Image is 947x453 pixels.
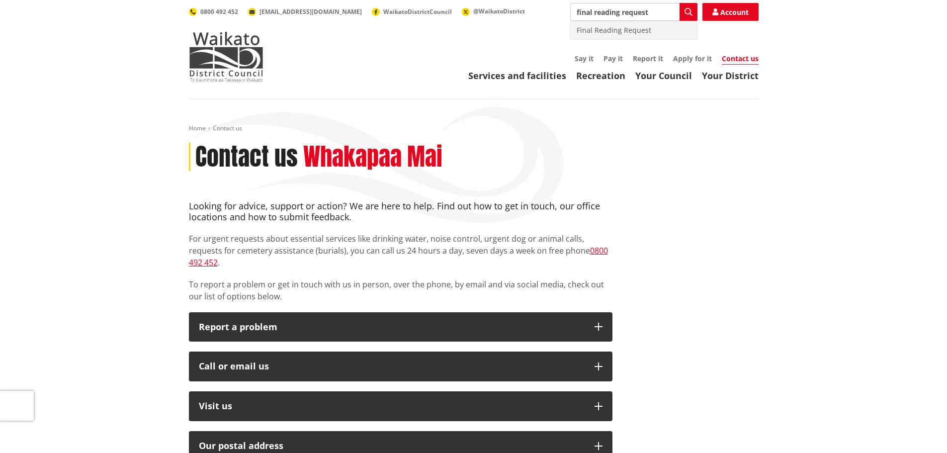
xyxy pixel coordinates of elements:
[189,278,612,302] p: To report a problem or get in touch with us in person, over the phone, by email and via social me...
[213,124,242,132] span: Contact us
[189,391,612,421] button: Visit us
[199,401,585,411] p: Visit us
[248,7,362,16] a: [EMAIL_ADDRESS][DOMAIN_NAME]
[722,54,759,65] a: Contact us
[570,3,697,21] input: Search input
[571,21,697,39] div: Final Reading Request
[702,70,759,82] a: Your District
[189,7,238,16] a: 0800 492 452
[189,352,612,381] button: Call or email us
[199,362,585,371] div: Call or email us
[199,322,585,332] p: Report a problem
[462,7,525,15] a: @WaikatoDistrict
[633,54,663,63] a: Report it
[473,7,525,15] span: @WaikatoDistrict
[189,233,612,269] p: For urgent requests about essential services like drinking water, noise control, urgent dog or an...
[199,441,585,451] h2: Our postal address
[189,124,206,132] a: Home
[372,7,452,16] a: WaikatoDistrictCouncil
[575,54,594,63] a: Say it
[195,143,298,172] h1: Contact us
[702,3,759,21] a: Account
[383,7,452,16] span: WaikatoDistrictCouncil
[635,70,692,82] a: Your Council
[603,54,623,63] a: Pay it
[259,7,362,16] span: [EMAIL_ADDRESS][DOMAIN_NAME]
[189,32,263,82] img: Waikato District Council - Te Kaunihera aa Takiwaa o Waikato
[303,143,442,172] h2: Whakapaa Mai
[468,70,566,82] a: Services and facilities
[189,201,612,222] h4: Looking for advice, support or action? We are here to help. Find out how to get in touch, our off...
[901,411,937,447] iframe: Messenger Launcher
[200,7,238,16] span: 0800 492 452
[189,124,759,133] nav: breadcrumb
[673,54,712,63] a: Apply for it
[576,70,625,82] a: Recreation
[189,245,608,268] a: 0800 492 452
[189,312,612,342] button: Report a problem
